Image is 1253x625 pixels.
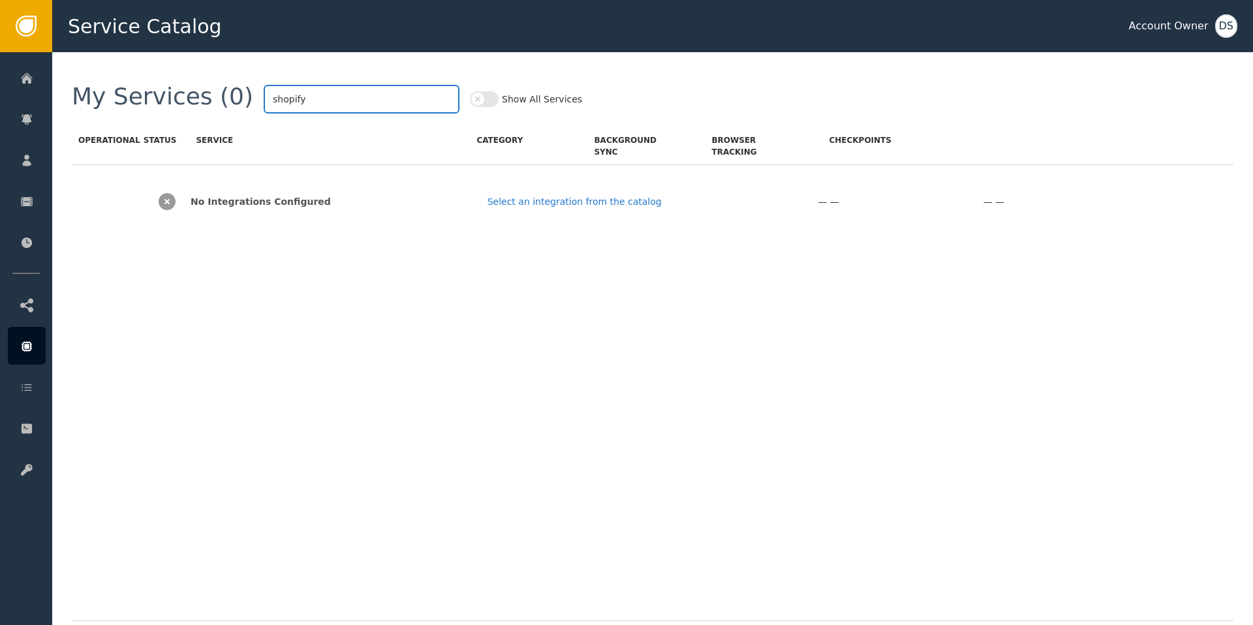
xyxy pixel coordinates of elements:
[818,175,941,228] div: — —
[78,134,140,158] span: Operational
[78,114,196,158] div: Status
[1215,14,1237,38] button: DS
[487,195,662,209] div: Select an integration from the catalog
[1129,18,1209,34] div: Account Owner
[191,195,331,209] span: No Integrations Configured
[711,134,806,146] span: Browser
[502,93,582,106] label: Show All Services
[264,85,459,114] input: Search Services
[72,85,253,114] div: My Services (0)
[68,12,222,41] span: Service Catalog
[594,134,688,146] span: Background
[983,175,1149,228] div: — —
[196,114,457,158] div: Service
[594,114,692,158] div: Sync
[829,114,927,158] div: Checkpoints
[476,114,574,158] div: Category
[711,114,809,158] div: Tracking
